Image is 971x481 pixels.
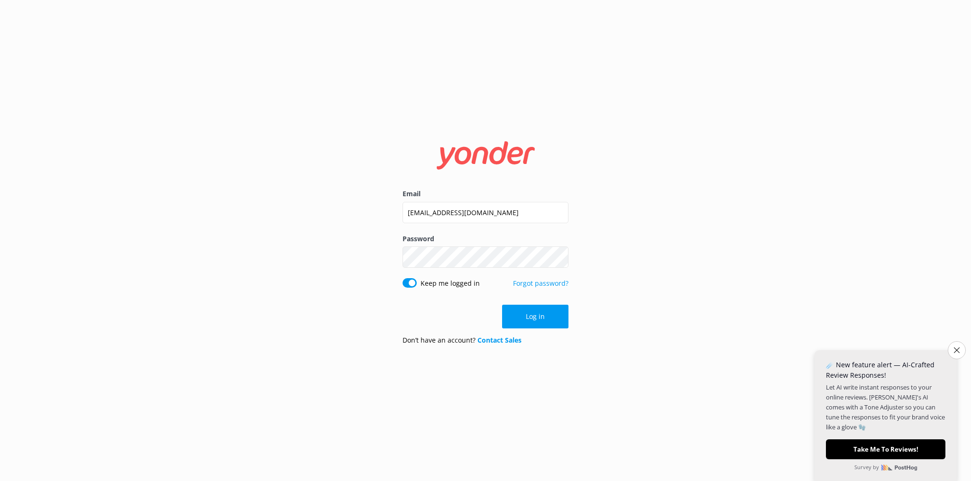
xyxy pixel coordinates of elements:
[403,335,522,345] p: Don’t have an account?
[421,278,480,289] label: Keep me logged in
[477,336,522,345] a: Contact Sales
[502,305,568,328] button: Log in
[513,279,568,288] a: Forgot password?
[403,202,568,223] input: user@emailaddress.com
[403,189,568,199] label: Email
[403,234,568,244] label: Password
[550,248,568,267] button: Show password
